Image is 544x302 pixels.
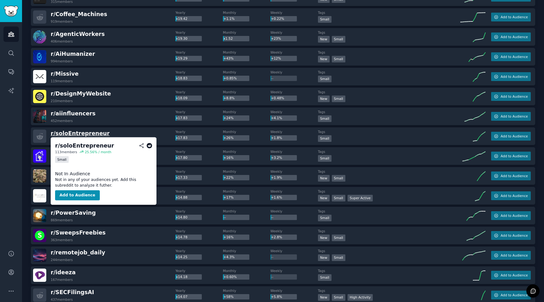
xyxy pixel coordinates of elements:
[51,269,76,276] span: r/ ideeza
[223,288,270,293] dt: Monthly
[51,258,73,262] div: 244 members
[51,297,73,302] div: 437 members
[491,72,531,81] button: Add to Audience
[318,10,460,15] dt: Tags
[175,30,223,35] dt: Yearly
[318,36,330,43] div: New
[224,136,234,140] span: +26%
[491,231,531,240] button: Add to Audience
[318,56,330,62] div: New
[223,50,270,55] dt: Monthly
[224,17,235,20] span: +1.1%
[224,56,234,60] span: +43%
[270,209,318,213] dt: Weekly
[175,50,223,55] dt: Yearly
[33,189,46,202] img: FinanceSoftwareUpdate
[491,211,531,220] button: Add to Audience
[491,271,531,280] button: Add to Audience
[271,295,282,299] span: +5.8%
[270,50,318,55] dt: Weekly
[224,235,234,239] span: +16%
[224,215,226,219] span: --
[318,235,330,241] div: New
[491,152,531,160] button: Add to Audience
[318,16,331,23] div: Small
[51,238,73,242] div: 363 members
[224,156,234,160] span: +16%
[176,295,187,299] span: x14.07
[176,176,187,179] span: x17.33
[223,189,270,194] dt: Monthly
[223,229,270,233] dt: Monthly
[176,17,187,20] span: x19.42
[318,115,331,122] div: Small
[175,249,223,253] dt: Yearly
[271,56,281,60] span: +12%
[175,288,223,293] dt: Yearly
[270,229,318,233] dt: Weekly
[223,110,270,114] dt: Monthly
[270,70,318,74] dt: Weekly
[332,235,345,241] div: Small
[51,51,95,57] span: r/ AiHumanizer
[51,277,73,282] div: 167 members
[51,39,73,44] div: 406 members
[176,136,187,140] span: x17.83
[51,59,73,63] div: 994 members
[270,149,318,154] dt: Weekly
[348,195,373,201] div: Super Active
[270,130,318,134] dt: Weekly
[55,177,152,188] dd: Not in any of your audiences yet. Add this subreddit to analyze it futher.
[318,274,331,281] div: Small
[318,110,460,114] dt: Tags
[271,235,282,239] span: +2.8%
[223,149,270,154] dt: Monthly
[224,255,235,259] span: +4.3%
[318,130,460,134] dt: Tags
[491,92,531,101] button: Add to Audience
[223,169,270,174] dt: Monthly
[224,295,234,299] span: +58%
[33,209,46,222] img: PowerSaving
[318,249,460,253] dt: Tags
[318,96,330,102] div: New
[501,74,528,79] span: Add to Audience
[176,255,187,259] span: x14.25
[51,79,73,83] div: 119 members
[33,169,46,183] img: THCaFlowerReview
[501,114,528,119] span: Add to Audience
[501,15,528,19] span: Add to Audience
[270,110,318,114] dt: Weekly
[332,294,345,301] div: Small
[85,149,111,154] div: 25.56 % / month
[33,50,46,63] img: AiHumanizer
[271,156,282,160] span: +3.2%
[33,90,46,103] img: DesignMyWebsite
[51,19,73,24] div: 919 members
[51,229,106,236] span: r/ SweepsFreebies
[51,11,107,17] span: r/ Coffee_Machines
[55,142,114,150] div: r/ soloEntrepreneur
[491,171,531,180] button: Add to Audience
[501,134,528,138] span: Add to Audience
[270,249,318,253] dt: Weekly
[223,70,270,74] dt: Monthly
[332,175,345,182] div: Small
[318,50,460,55] dt: Tags
[318,149,460,154] dt: Tags
[332,36,345,43] div: Small
[33,70,46,83] img: Missive
[33,249,46,262] img: remotejob_daily
[175,70,223,74] dt: Yearly
[175,269,223,273] dt: Yearly
[223,269,270,273] dt: Monthly
[223,209,270,213] dt: Monthly
[332,56,345,62] div: Small
[51,249,105,256] span: r/ remotejob_daily
[175,189,223,194] dt: Yearly
[51,31,105,37] span: r/ AgenticWorkers
[224,116,234,120] span: +24%
[348,294,373,301] div: High Activity
[332,195,345,201] div: Small
[501,233,528,238] span: Add to Audience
